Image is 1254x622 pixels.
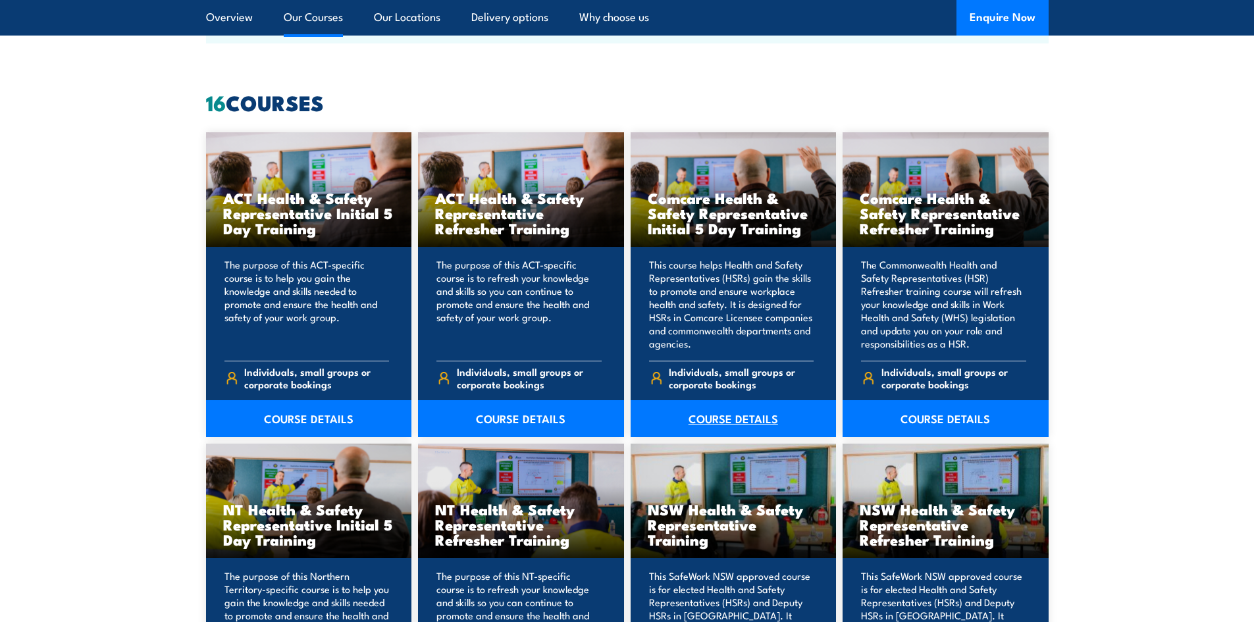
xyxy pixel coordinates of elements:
[244,365,389,390] span: Individuals, small groups or corporate bookings
[457,365,602,390] span: Individuals, small groups or corporate bookings
[436,258,602,350] p: The purpose of this ACT-specific course is to refresh your knowledge and skills so you can contin...
[631,400,837,437] a: COURSE DETAILS
[435,502,607,547] h3: NT Health & Safety Representative Refresher Training
[435,190,607,236] h3: ACT Health & Safety Representative Refresher Training
[843,400,1049,437] a: COURSE DETAILS
[669,365,814,390] span: Individuals, small groups or corporate bookings
[206,400,412,437] a: COURSE DETAILS
[418,400,624,437] a: COURSE DETAILS
[860,190,1032,236] h3: Comcare Health & Safety Representative Refresher Training
[648,190,820,236] h3: Comcare Health & Safety Representative Initial 5 Day Training
[224,258,390,350] p: The purpose of this ACT-specific course is to help you gain the knowledge and skills needed to pr...
[206,93,1049,111] h2: COURSES
[649,258,814,350] p: This course helps Health and Safety Representatives (HSRs) gain the skills to promote and ensure ...
[860,502,1032,547] h3: NSW Health & Safety Representative Refresher Training
[861,258,1026,350] p: The Commonwealth Health and Safety Representatives (HSR) Refresher training course will refresh y...
[206,86,226,118] strong: 16
[223,502,395,547] h3: NT Health & Safety Representative Initial 5 Day Training
[223,190,395,236] h3: ACT Health & Safety Representative Initial 5 Day Training
[648,502,820,547] h3: NSW Health & Safety Representative Training
[881,365,1026,390] span: Individuals, small groups or corporate bookings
